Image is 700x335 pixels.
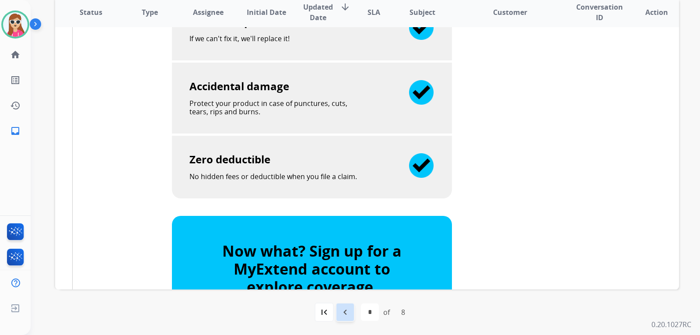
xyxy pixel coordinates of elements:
span: Assignee [193,7,224,18]
mat-icon: inbox [10,126,21,136]
span: Type [142,7,158,18]
mat-icon: first_page [319,307,329,317]
span: Customer [493,7,527,18]
mat-icon: arrow_downward [340,2,350,12]
img: avatar [3,12,28,37]
span: Updated Date [303,2,333,23]
p: 0.20.1027RC [651,319,691,330]
div: 8 [394,303,412,321]
strong: Now what? Sign up for a MyExtend account to explore coverage, benefits, and track your claim... a... [222,241,402,332]
div: of [383,307,390,317]
span: If we can't fix it, we'll replace it! [189,34,290,43]
span: Conversation ID [576,2,623,23]
mat-icon: list_alt [10,75,21,85]
span: Protect your product in case of punctures, cuts, tears, rips and burns. [189,99,347,116]
strong: Accidental damage [189,79,289,93]
mat-icon: navigate_before [340,307,350,317]
span: Initial Date [247,7,286,18]
mat-icon: home [10,49,21,60]
span: Status [80,7,102,18]
span: Subject [409,7,435,18]
mat-icon: history [10,100,21,111]
strong: Zero deductible [189,152,270,166]
span: No hidden fees or deductible when you file a claim. [189,172,357,181]
span: SLA [367,7,380,18]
